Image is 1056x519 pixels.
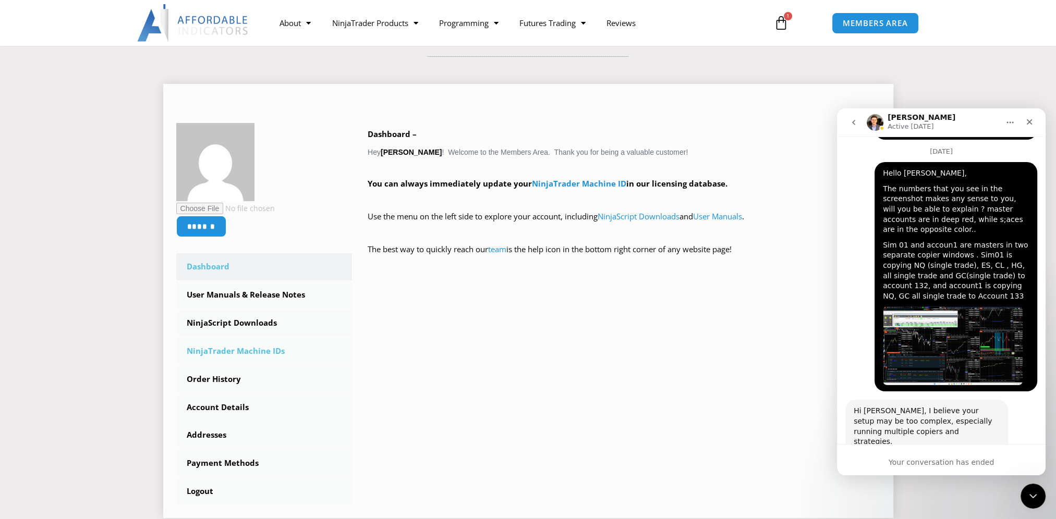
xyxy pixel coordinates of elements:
iframe: Intercom live chat [1021,484,1046,509]
nav: Account pages [176,253,353,505]
a: Futures Trading [508,11,596,35]
img: 19b280898f3687ba2133f432038831e714c1f8347bfdf76545eda7ae1b8383ec [176,123,254,201]
a: Account Details [176,394,353,421]
a: Payment Methods [176,450,353,477]
div: David says… [8,291,200,389]
a: NinjaTrader Machine IDs [176,338,353,365]
iframe: Intercom live chat [837,108,1046,475]
div: Hi [PERSON_NAME], I believe your setup may be too complex, especially running multiple copiers an... [17,298,163,338]
img: LogoAI | Affordable Indicators – NinjaTrader [137,4,249,42]
a: NinjaScript Downloads [598,211,679,221]
a: Programming [428,11,508,35]
a: team [488,244,506,254]
a: MEMBERS AREA [832,13,919,34]
p: The best way to quickly reach our is the help icon in the bottom right corner of any website page! [368,242,880,271]
a: About [269,11,321,35]
div: Hi [PERSON_NAME], I believe your setup may be too complex, especially running multiple copiers an... [8,291,171,380]
a: NinjaTrader Products [321,11,428,35]
b: Dashboard – [368,129,417,139]
span: MEMBERS AREA [843,19,908,27]
a: Logout [176,478,353,505]
a: 1 [758,8,804,38]
a: Dashboard [176,253,353,280]
a: NinjaTrader Machine ID [532,178,626,189]
p: Use the menu on the left side to explore your account, including and . [368,209,880,239]
div: Hey ! Welcome to the Members Area. Thank you for being a valuable customer! [368,127,880,271]
a: NinjaScript Downloads [176,310,353,337]
nav: Menu [269,11,761,35]
a: User Manuals [693,211,742,221]
strong: You can always immediately update your in our licensing database. [368,178,727,189]
a: Addresses [176,422,353,449]
strong: [PERSON_NAME] [381,148,442,156]
a: User Manuals & Release Notes [176,281,353,308]
a: Order History [176,366,353,393]
span: 1 [784,12,792,20]
a: Reviews [596,11,646,35]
